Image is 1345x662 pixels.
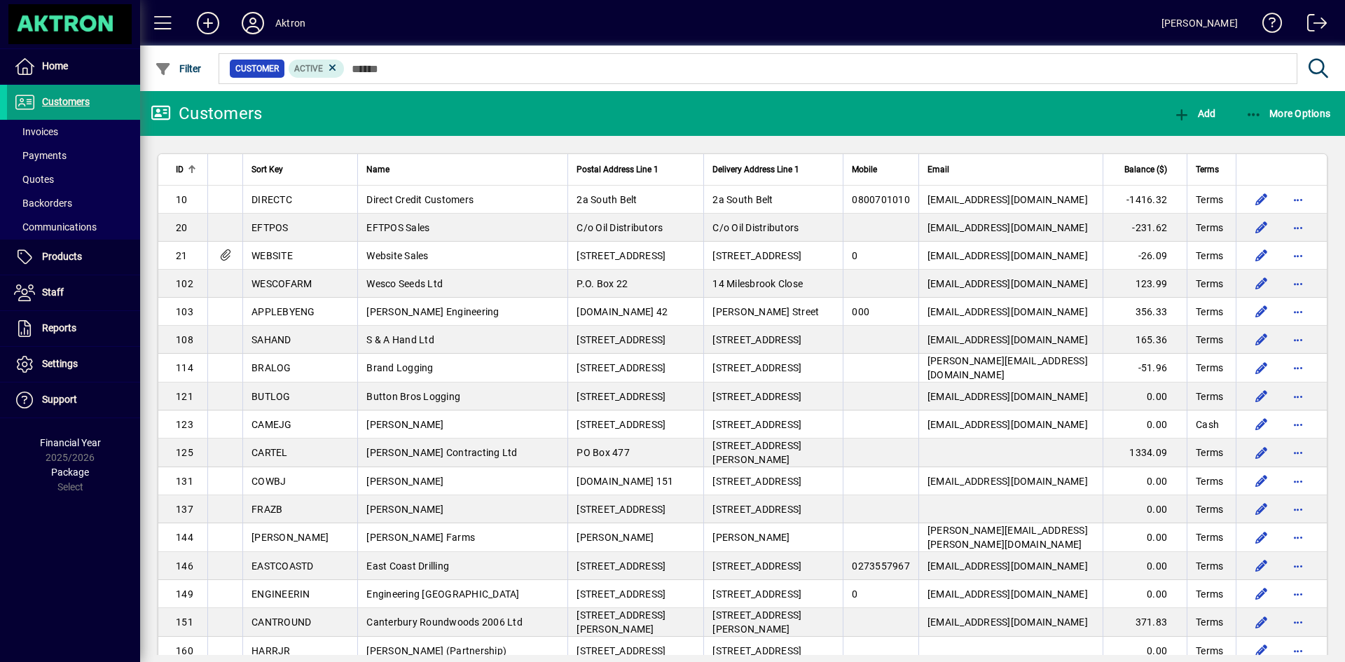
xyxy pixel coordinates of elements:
span: SAHAND [251,334,291,345]
a: Knowledge Base [1252,3,1283,48]
span: Terms [1196,221,1223,235]
span: [EMAIL_ADDRESS][DOMAIN_NAME] [927,419,1088,430]
span: [PERSON_NAME] [366,476,443,487]
button: More options [1287,498,1309,520]
td: 123.99 [1103,270,1187,298]
span: Direct Credit Customers [366,194,474,205]
span: Terms [1196,615,1223,629]
td: -26.09 [1103,242,1187,270]
td: 0.00 [1103,495,1187,523]
span: Customer [235,62,279,76]
a: Invoices [7,120,140,144]
button: More options [1287,413,1309,436]
span: [STREET_ADDRESS] [712,476,801,487]
td: 356.33 [1103,298,1187,326]
span: [STREET_ADDRESS] [712,250,801,261]
button: Add [186,11,230,36]
span: Sort Key [251,162,283,177]
span: Name [366,162,389,177]
span: 21 [176,250,188,261]
span: [STREET_ADDRESS] [712,504,801,515]
div: Email [927,162,1094,177]
button: Edit [1250,244,1273,267]
span: [PERSON_NAME] [366,419,443,430]
span: [PERSON_NAME] Street [712,306,819,317]
span: 114 [176,362,193,373]
button: More options [1287,555,1309,577]
span: ENGINEERIN [251,588,310,600]
button: Edit [1250,385,1273,408]
button: More options [1287,357,1309,379]
a: Quotes [7,167,140,191]
span: FRAZB [251,504,282,515]
td: 0.00 [1103,467,1187,495]
span: [EMAIL_ADDRESS][DOMAIN_NAME] [927,476,1088,487]
span: [STREET_ADDRESS] [577,588,665,600]
span: Terms [1196,502,1223,516]
span: 146 [176,560,193,572]
button: More options [1287,470,1309,492]
span: Home [42,60,68,71]
button: More options [1287,273,1309,295]
td: 0.00 [1103,382,1187,411]
span: 2a South Belt [577,194,637,205]
span: C/o Oil Distributors [712,222,799,233]
div: Balance ($) [1112,162,1180,177]
button: Edit [1250,611,1273,633]
span: [STREET_ADDRESS][PERSON_NAME] [712,609,801,635]
button: Edit [1250,526,1273,549]
span: BRALOG [251,362,291,373]
span: [STREET_ADDRESS] [577,419,665,430]
span: [PERSON_NAME][EMAIL_ADDRESS][PERSON_NAME][DOMAIN_NAME] [927,525,1088,550]
span: PO Box 477 [577,447,630,458]
span: Website Sales [366,250,428,261]
span: [EMAIL_ADDRESS][DOMAIN_NAME] [927,334,1088,345]
span: 14 Milesbrook Close [712,278,803,289]
span: [EMAIL_ADDRESS][DOMAIN_NAME] [927,616,1088,628]
button: More options [1287,611,1309,633]
span: More Options [1246,108,1331,119]
span: Financial Year [40,437,101,448]
span: [STREET_ADDRESS][PERSON_NAME] [577,609,665,635]
span: [PERSON_NAME] (Partnership) [366,645,506,656]
span: Postal Address Line 1 [577,162,658,177]
span: Terms [1196,389,1223,404]
span: Terms [1196,474,1223,488]
button: Edit [1250,301,1273,323]
span: Terms [1196,530,1223,544]
a: Home [7,49,140,84]
span: Support [42,394,77,405]
button: Filter [151,56,205,81]
span: 103 [176,306,193,317]
span: Communications [14,221,97,233]
button: More Options [1242,101,1334,126]
span: Terms [1196,333,1223,347]
span: C/o Oil Distributors [577,222,663,233]
span: Terms [1196,249,1223,263]
button: Edit [1250,640,1273,662]
span: Mobile [852,162,877,177]
button: Edit [1250,188,1273,211]
a: Settings [7,347,140,382]
a: Staff [7,275,140,310]
mat-chip: Activation Status: Active [289,60,345,78]
span: EASTCOASTD [251,560,314,572]
button: Profile [230,11,275,36]
span: Email [927,162,949,177]
span: [STREET_ADDRESS] [712,560,801,572]
div: Customers [151,102,262,125]
div: Name [366,162,559,177]
span: Terms [1196,446,1223,460]
span: [EMAIL_ADDRESS][DOMAIN_NAME] [927,306,1088,317]
button: More options [1287,441,1309,464]
td: 1334.09 [1103,439,1187,467]
span: S & A Hand Ltd [366,334,434,345]
span: Engineering [GEOGRAPHIC_DATA] [366,588,519,600]
span: Terms [1196,559,1223,573]
span: APPLEBYENG [251,306,315,317]
span: Wesco Seeds Ltd [366,278,443,289]
span: Terms [1196,587,1223,601]
button: More options [1287,640,1309,662]
span: 2a South Belt [712,194,773,205]
button: More options [1287,526,1309,549]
